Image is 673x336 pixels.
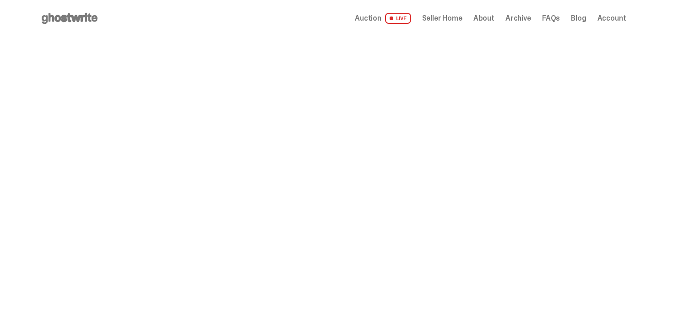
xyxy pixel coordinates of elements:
[571,15,586,22] a: Blog
[505,15,531,22] a: Archive
[542,15,560,22] a: FAQs
[355,13,411,24] a: Auction LIVE
[597,15,626,22] a: Account
[422,15,462,22] a: Seller Home
[355,15,381,22] span: Auction
[473,15,494,22] a: About
[385,13,411,24] span: LIVE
